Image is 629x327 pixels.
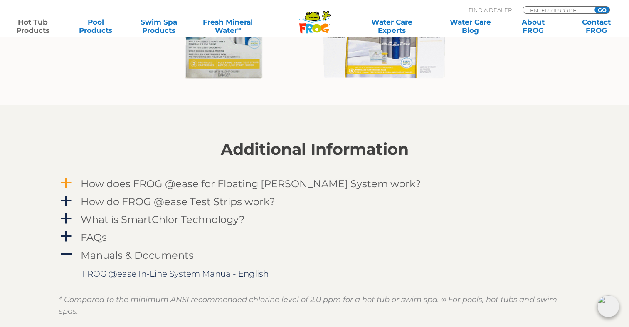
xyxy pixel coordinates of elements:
a: FROG @ease In-Line System Manual- English [82,269,269,279]
span: a [60,230,72,243]
a: a How does FROG @ease for Floating [PERSON_NAME] System work? [59,176,570,191]
span: a [60,213,72,225]
h4: What is SmartChlor Technology? [81,214,245,225]
a: Water CareBlog [446,18,495,35]
a: Fresh MineralWater∞ [197,18,259,35]
h4: How does FROG @ease for Floating [PERSON_NAME] System work? [81,178,421,189]
a: a FAQs [59,230,570,245]
span: A [60,248,72,261]
input: GO [594,7,609,13]
h4: FAQs [81,232,107,243]
a: ContactFROG [572,18,621,35]
a: Hot TubProducts [8,18,57,35]
h4: Manuals & Documents [81,250,194,261]
em: * Compared to the minimum ANSI recommended chlorine level of 2.0 ppm for a hot tub or swim spa. ∞... [59,295,557,316]
a: Water CareExperts [352,18,432,35]
sup: ∞ [237,25,241,32]
a: PoolProducts [72,18,121,35]
a: A Manuals & Documents [59,248,570,263]
input: Zip Code Form [529,7,585,14]
img: openIcon [597,295,619,317]
a: Swim SpaProducts [134,18,183,35]
span: a [60,177,72,189]
h2: Additional Information [59,140,570,159]
a: a How do FROG @ease Test Strips work? [59,194,570,209]
span: a [60,195,72,207]
a: AboutFROG [509,18,558,35]
p: Find A Dealer [469,6,512,14]
a: a What is SmartChlor Technology? [59,212,570,227]
h4: How do FROG @ease Test Strips work? [81,196,275,207]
